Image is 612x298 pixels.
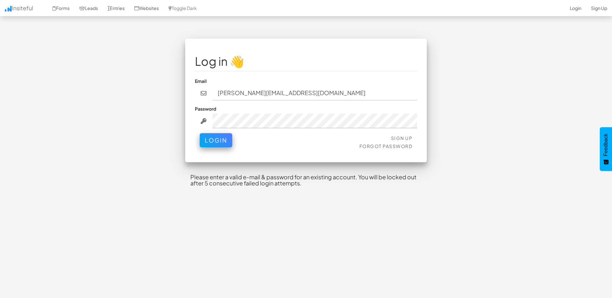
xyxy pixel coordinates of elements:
[600,127,612,171] button: Feedback - Show survey
[185,169,427,192] h4: Please enter a valid e-mail & password for an existing account. You will be locked out after 5 co...
[5,6,12,12] img: icon.png
[213,86,417,101] input: john@doe.com
[603,134,609,156] span: Feedback
[195,105,216,112] label: Password
[195,78,207,84] label: Email
[195,55,417,68] h1: Log in 👋
[359,143,413,149] a: Forgot Password
[200,133,232,147] button: Login
[391,135,413,141] a: Sign Up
